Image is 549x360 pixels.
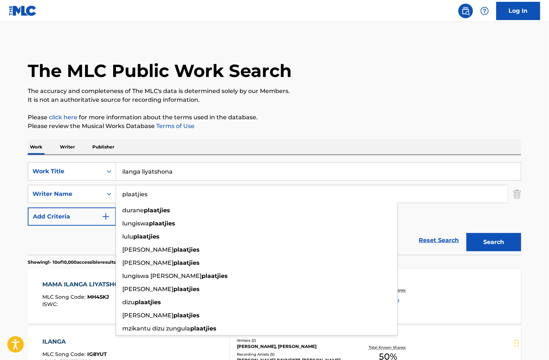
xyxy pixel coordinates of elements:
span: lulu [122,233,133,240]
span: lungiswa [122,220,149,227]
p: Publisher [90,139,116,155]
strong: plaatjies [135,299,161,306]
img: 9d2ae6d4665cec9f34b9.svg [101,212,110,221]
strong: plaatjies [133,233,160,240]
img: search [461,7,470,15]
strong: plaatjies [144,207,170,214]
strong: plaatjies [173,259,200,266]
strong: plaatjies [149,220,175,227]
p: Showing 1 - 10 of 10,000 accessible results (Total 33,363 ) [28,259,145,266]
div: ILANGA [43,337,107,346]
form: Search Form [28,162,521,255]
span: [PERSON_NAME] [122,246,173,253]
h1: The MLC Public Work Search [28,60,292,82]
div: Recording Artists ( 5 ) [237,352,347,357]
p: Please review the Musical Works Database [28,122,521,131]
p: It is not an authoritative source for recording information. [28,96,521,104]
a: Reset Search [415,232,463,248]
span: durane [122,207,144,214]
span: dizu [122,299,135,306]
p: Please for more information about the terms used in the database. [28,113,521,122]
div: MAMA ILANGA LIYATSHONA [43,280,133,289]
a: click here [49,114,77,121]
span: [PERSON_NAME] [122,259,173,266]
button: Search [467,233,521,251]
span: IG8YUT [88,351,107,357]
strong: plaatjies [201,272,228,279]
p: Writer [58,139,77,155]
a: Terms of Use [155,123,195,129]
div: Drag [515,332,519,354]
strong: plaatjies [173,312,200,319]
span: MLC Song Code : [43,351,88,357]
img: Delete Criterion [513,185,521,203]
a: MAMA ILANGA LIYATSHONAMLC Song Code:MH45KJISWC:Writers (1)SIMPHIWE [PERSON_NAME]Recording Artists... [28,269,521,324]
iframe: Chat Widget [512,325,549,360]
span: [PERSON_NAME] [122,312,173,319]
p: Total Known Shares: [369,345,408,350]
div: Writer Name [32,190,98,198]
img: help [480,7,489,15]
p: Work [28,139,45,155]
span: MH45KJ [88,294,110,300]
p: The accuracy and completeness of The MLC's data is determined solely by our Members. [28,87,521,96]
strong: plaatjies [173,286,200,293]
div: Help [477,4,492,18]
a: Log In [496,2,540,20]
strong: plaatjies [190,325,216,332]
div: Writers ( 2 ) [237,338,347,343]
span: lungiswa [PERSON_NAME] [122,272,201,279]
div: [PERSON_NAME], [PERSON_NAME] [237,343,347,350]
img: MLC Logo [9,5,37,16]
strong: plaatjies [173,246,200,253]
span: mzikantu dizu zungula [122,325,190,332]
button: Add Criteria [28,208,116,226]
a: Public Search [458,4,473,18]
span: ISWC : [43,301,60,307]
div: Work Title [32,167,98,176]
span: [PERSON_NAME] [122,286,173,293]
span: MLC Song Code : [43,294,88,300]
